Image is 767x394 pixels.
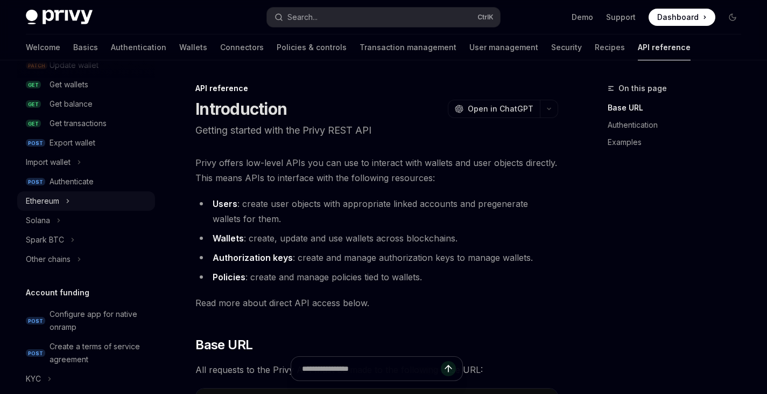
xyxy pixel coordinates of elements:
[277,34,347,60] a: Policies & controls
[213,272,245,282] strong: Policies
[17,191,155,211] button: Toggle Ethereum section
[608,99,750,116] a: Base URL
[26,139,45,147] span: POST
[17,172,155,191] a: POSTAuthenticate
[50,98,93,110] div: Get balance
[17,114,155,133] a: GETGet transactions
[111,34,166,60] a: Authentication
[26,349,45,357] span: POST
[26,317,45,325] span: POST
[477,13,494,22] span: Ctrl K
[26,10,93,25] img: dark logo
[608,116,750,134] a: Authentication
[195,269,558,285] li: : create and manage policies tied to wallets.
[195,155,558,185] span: Privy offers low-level APIs you can use to interact with wallets and user objects directly. This ...
[572,12,593,23] a: Demo
[448,100,540,118] button: Open in ChatGPT
[595,34,625,60] a: Recipes
[267,8,499,27] button: Open search
[618,82,667,95] span: On this page
[657,12,699,23] span: Dashboard
[50,136,95,149] div: Export wallet
[179,34,207,60] a: Wallets
[195,196,558,226] li: : create user objects with appropriate linked accounts and pregenerate wallets for them.
[608,134,750,151] a: Examples
[50,78,88,91] div: Get wallets
[26,120,41,128] span: GET
[195,123,558,138] p: Getting started with the Privy REST API
[468,103,533,114] span: Open in ChatGPT
[551,34,582,60] a: Security
[17,337,155,369] a: POSTCreate a terms of service agreement
[17,153,155,172] button: Toggle Import wallet section
[213,252,293,263] strong: Authorization keys
[213,233,244,244] strong: Wallets
[195,231,558,246] li: : create, update and use wallets across blockchains.
[17,94,155,114] a: GETGet balance
[26,34,60,60] a: Welcome
[649,9,715,26] a: Dashboard
[50,340,149,366] div: Create a terms of service agreement
[360,34,456,60] a: Transaction management
[606,12,636,23] a: Support
[50,175,94,188] div: Authenticate
[17,369,155,389] button: Toggle KYC section
[220,34,264,60] a: Connectors
[195,83,558,94] div: API reference
[26,233,64,246] div: Spark BTC
[26,214,50,227] div: Solana
[50,117,107,130] div: Get transactions
[638,34,691,60] a: API reference
[17,133,155,153] a: POSTExport wallet
[17,75,155,94] a: GETGet wallets
[469,34,538,60] a: User management
[26,195,59,208] div: Ethereum
[195,336,252,354] span: Base URL
[26,81,41,89] span: GET
[50,308,149,334] div: Configure app for native onramp
[26,286,89,299] h5: Account funding
[17,211,155,230] button: Toggle Solana section
[73,34,98,60] a: Basics
[195,250,558,265] li: : create and manage authorization keys to manage wallets.
[195,295,558,310] span: Read more about direct API access below.
[441,361,456,376] button: Send message
[17,305,155,337] a: POSTConfigure app for native onramp
[17,250,155,269] button: Toggle Other chains section
[26,100,41,108] span: GET
[17,230,155,250] button: Toggle Spark BTC section
[724,9,741,26] button: Toggle dark mode
[195,99,287,119] h1: Introduction
[302,357,441,381] input: Ask a question...
[26,372,41,385] div: KYC
[26,253,71,266] div: Other chains
[26,178,45,186] span: POST
[287,11,318,24] div: Search...
[213,198,237,209] strong: Users
[26,156,71,169] div: Import wallet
